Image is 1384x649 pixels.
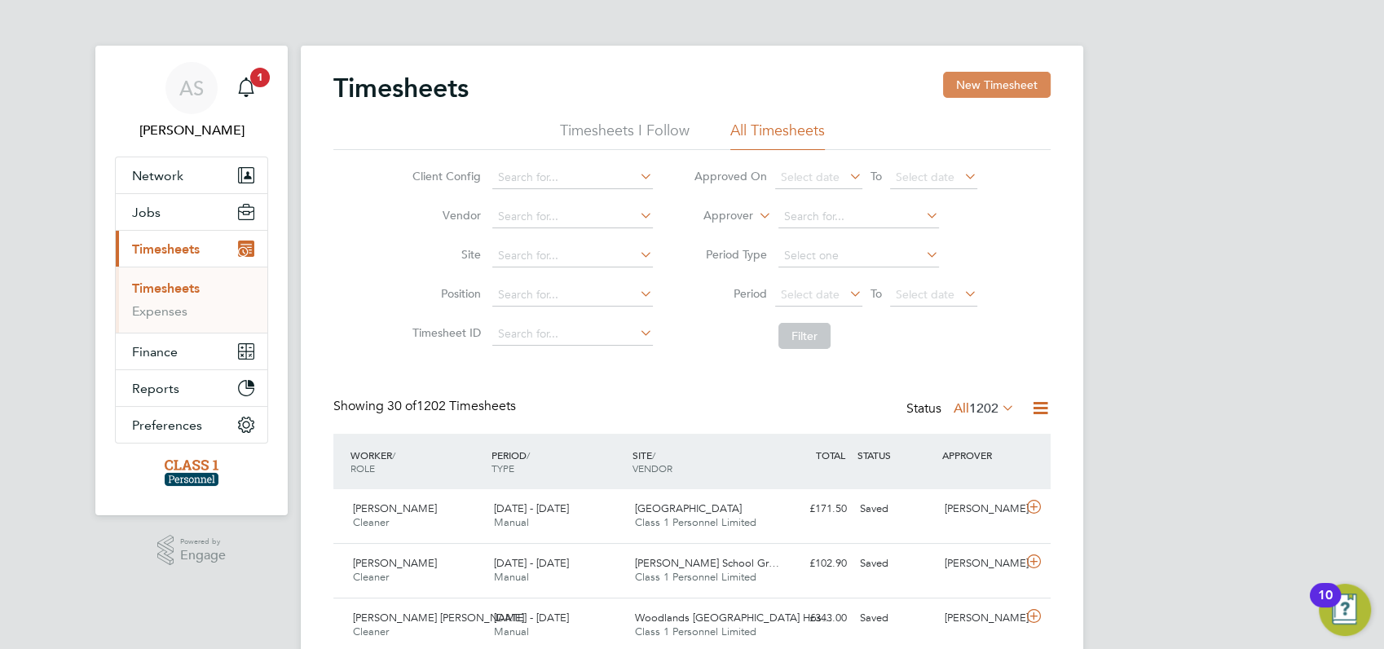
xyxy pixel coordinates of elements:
span: Cleaner [353,515,389,529]
button: New Timesheet [943,72,1051,98]
span: Finance [132,344,178,360]
button: Reports [116,370,267,406]
a: Timesheets [132,280,200,296]
button: Timesheets [116,231,267,267]
a: Expenses [132,303,187,319]
div: Showing [333,398,519,415]
span: [PERSON_NAME] [353,556,437,570]
span: Timesheets [132,241,200,257]
span: Select date [896,287,954,302]
span: Angela Sabaroche [115,121,268,140]
span: AS [179,77,204,99]
nav: Main navigation [95,46,288,515]
div: APPROVER [938,440,1023,470]
div: WORKER [346,440,487,483]
input: Search for... [492,205,653,228]
button: Network [116,157,267,193]
label: Vendor [408,208,481,223]
span: [PERSON_NAME] [PERSON_NAME] [353,611,524,625]
span: Preferences [132,417,202,433]
label: Period [694,286,767,301]
span: 1202 Timesheets [387,398,516,414]
span: Network [132,168,183,183]
div: £102.90 [769,550,853,577]
label: All [954,400,1015,417]
span: Woodlands [GEOGRAPHIC_DATA] Hos… [635,611,832,625]
label: Approver [680,208,753,224]
div: PERIOD [487,440,628,483]
button: Jobs [116,194,267,230]
div: [PERSON_NAME] [938,550,1023,577]
div: Timesheets [116,267,267,333]
span: Select date [781,287,840,302]
div: [PERSON_NAME] [938,496,1023,523]
div: 10 [1318,595,1333,616]
input: Select one [778,245,939,267]
span: Class 1 Personnel Limited [635,515,756,529]
span: Select date [896,170,954,184]
li: All Timesheets [730,121,825,150]
span: [PERSON_NAME] [353,501,437,515]
span: To [866,283,887,304]
span: Reports [132,381,179,396]
a: Go to home page [115,460,268,486]
span: / [652,448,655,461]
span: Manual [494,625,529,638]
div: [PERSON_NAME] [938,605,1023,632]
span: [GEOGRAPHIC_DATA] [635,501,742,515]
div: Status [906,398,1018,421]
span: To [866,166,887,187]
a: Powered byEngage [157,535,227,566]
span: 1 [250,68,270,87]
span: [DATE] - [DATE] [494,501,569,515]
a: 1 [230,62,262,114]
span: Manual [494,515,529,529]
input: Search for... [492,284,653,307]
span: TOTAL [816,448,845,461]
a: AS[PERSON_NAME] [115,62,268,140]
span: / [392,448,395,461]
span: Class 1 Personnel Limited [635,570,756,584]
input: Search for... [492,323,653,346]
span: Select date [781,170,840,184]
div: £171.50 [769,496,853,523]
label: Site [408,247,481,262]
span: Cleaner [353,570,389,584]
span: Engage [180,549,226,563]
span: [DATE] - [DATE] [494,611,569,625]
span: TYPE [491,461,514,475]
span: 1202 [969,400,998,417]
input: Search for... [492,245,653,267]
input: Search for... [492,166,653,189]
label: Approved On [694,169,767,183]
label: Client Config [408,169,481,183]
span: [PERSON_NAME] School Gr… [635,556,779,570]
img: class1personnel-logo-retina.png [165,460,219,486]
label: Timesheet ID [408,325,481,340]
div: Saved [853,496,938,523]
button: Finance [116,333,267,369]
button: Preferences [116,407,267,443]
div: £343.00 [769,605,853,632]
label: Period Type [694,247,767,262]
span: ROLE [350,461,375,475]
input: Search for... [778,205,939,228]
label: Position [408,286,481,301]
span: Cleaner [353,625,389,638]
div: Saved [853,605,938,632]
span: Manual [494,570,529,584]
li: Timesheets I Follow [560,121,690,150]
span: 30 of [387,398,417,414]
span: Class 1 Personnel Limited [635,625,756,638]
div: Saved [853,550,938,577]
span: / [527,448,530,461]
div: STATUS [853,440,938,470]
h2: Timesheets [333,72,469,104]
span: Powered by [180,535,226,549]
button: Filter [778,323,831,349]
button: Open Resource Center, 10 new notifications [1319,584,1371,636]
span: [DATE] - [DATE] [494,556,569,570]
div: SITE [628,440,769,483]
span: Jobs [132,205,161,220]
span: VENDOR [632,461,672,475]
